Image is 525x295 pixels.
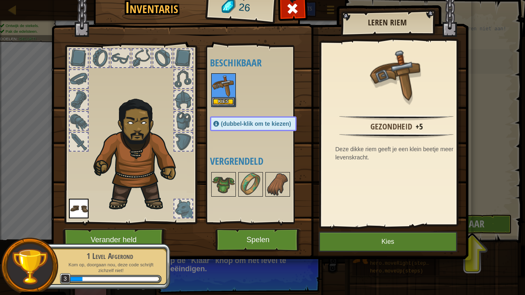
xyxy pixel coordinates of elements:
div: Gezondheid [370,121,412,133]
h2: Leren Riem [349,18,426,27]
img: portrait.png [266,173,289,196]
img: duelist_hair.png [89,93,190,212]
img: portrait.png [212,173,235,196]
button: Kies [319,231,457,252]
span: 3 [60,273,71,284]
img: trophy.png [11,248,48,285]
h4: Beschikbaar [210,57,313,68]
div: +5 [415,121,423,133]
img: portrait.png [370,48,423,101]
h4: Vergrendeld [210,156,313,166]
span: (dubbel-klik om te kiezen) [221,120,291,127]
button: Verander held [63,229,167,251]
button: Spelen [215,229,301,251]
p: Kom op, doorgaan nou, deze code schrijft zichzelf niet! [58,262,162,274]
img: portrait.png [212,74,235,97]
img: portrait.png [239,173,262,196]
div: Deze dikke riem geeft je een klein beetje meer levenskracht. [336,145,462,161]
button: Kies [212,98,235,106]
img: hr.png [339,115,453,120]
div: 1 Level Afgerond [58,250,162,262]
img: hr.png [339,133,453,138]
img: portrait.png [69,199,89,218]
